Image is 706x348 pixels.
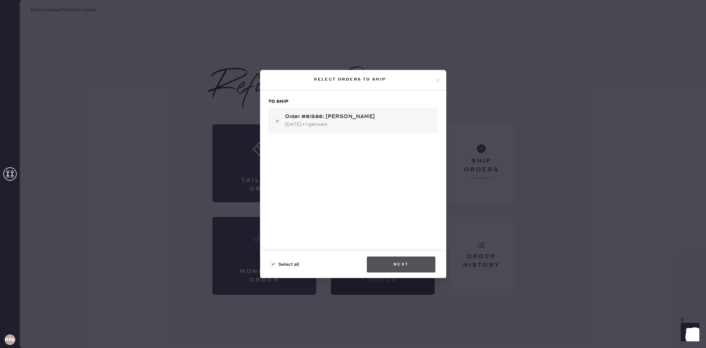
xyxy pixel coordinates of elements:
div: Select orders to ship [266,76,435,84]
div: [DATE] • 1 garment [285,121,433,128]
div: Order #81586: [PERSON_NAME] [285,113,433,121]
iframe: Front Chat [674,318,703,347]
button: Next [367,257,435,272]
h3: RPA [5,337,15,342]
span: Select all [278,261,299,268]
h3: To ship [268,98,438,105]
